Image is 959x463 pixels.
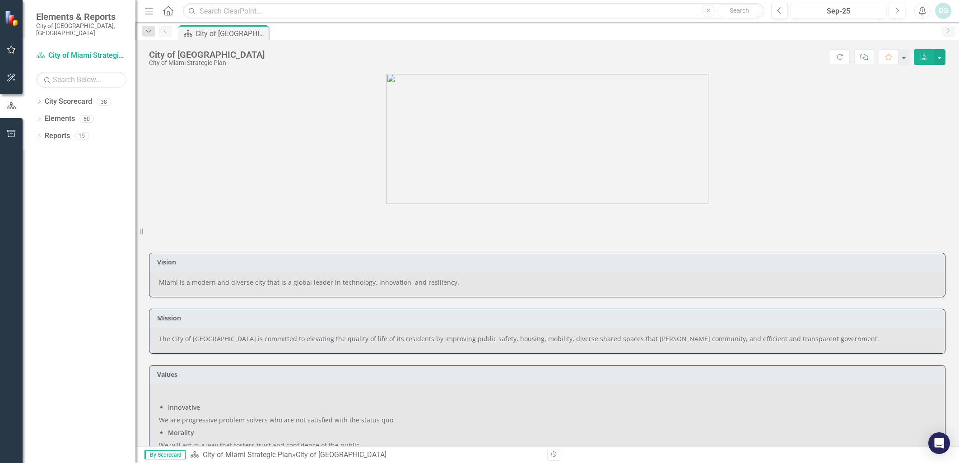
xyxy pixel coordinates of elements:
[36,51,126,61] a: City of Miami Strategic Plan
[159,278,459,287] span: Miami is a modern and diverse city that is a global leader in technology, innovation, and resilie...
[159,441,359,449] span: We will act in a way that fosters trust and confidence of the public
[794,6,883,17] div: Sep-25
[144,450,186,459] span: By Scorecard
[183,3,764,19] input: Search ClearPoint...
[74,132,89,140] div: 15
[5,10,20,26] img: ClearPoint Strategy
[386,74,708,204] img: city_priorities_all%20smaller%20copy.png
[196,28,266,39] div: City of [GEOGRAPHIC_DATA]
[149,60,265,66] div: City of Miami Strategic Plan
[149,50,265,60] div: City of [GEOGRAPHIC_DATA]
[36,11,126,22] span: Elements & Reports
[45,97,92,107] a: City Scorecard
[717,5,762,17] button: Search
[36,22,126,37] small: City of [GEOGRAPHIC_DATA], [GEOGRAPHIC_DATA]
[157,371,940,378] h3: Values
[79,115,94,123] div: 60
[168,428,194,437] strong: Morality
[203,450,292,459] a: City of Miami Strategic Plan
[190,450,540,460] div: »
[45,114,75,124] a: Elements
[296,450,386,459] div: City of [GEOGRAPHIC_DATA]
[157,315,940,321] h3: Mission
[928,432,950,454] div: Open Intercom Messenger
[730,7,749,14] span: Search
[159,416,393,424] span: We are progressive problem solvers who are not satisfied with the status quo
[159,334,936,343] p: The City of [GEOGRAPHIC_DATA] is committed to elevating the quality of life of its residents by i...
[791,3,886,19] button: Sep-25
[45,131,70,141] a: Reports
[168,403,200,412] strong: Innovative
[157,259,940,265] h3: Vision
[935,3,951,19] button: DG
[36,72,126,88] input: Search Below...
[97,98,111,106] div: 38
